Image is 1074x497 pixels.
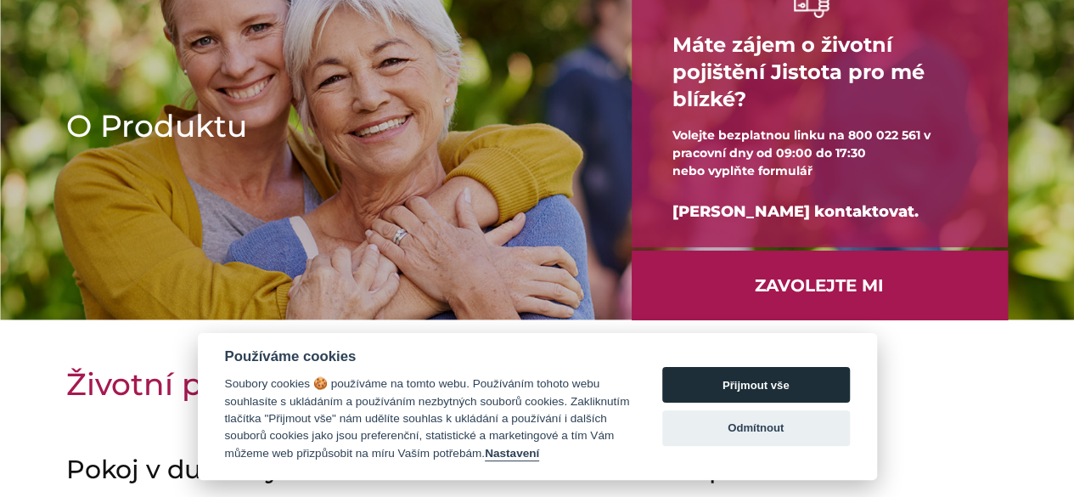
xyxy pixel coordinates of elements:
[662,410,850,446] button: Odmítnout
[672,18,967,127] h4: Máte zájem o životní pojištění Jistota pro mé blízké?
[672,180,967,244] div: [PERSON_NAME] kontaktovat.
[66,363,1009,405] h1: Životní pojištění Jistota pro mé blízké
[662,367,850,403] button: Přijmout vše
[225,348,630,365] div: Používáme cookies
[66,455,1009,485] h2: Pokoj v duši díky dostatečnému finančnímu zabezpečení
[66,104,577,147] h1: O Produktu
[632,251,1008,320] a: ZAVOLEJTE MI
[672,127,931,178] span: Volejte bezplatnou linku na 800 022 561 v pracovní dny od 09:00 do 17:30 nebo vyplňte formulář
[225,376,630,462] div: Soubory cookies 🍪 používáme na tomto webu. Používáním tohoto webu souhlasíte s ukládáním a použív...
[485,447,539,461] button: Nastavení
